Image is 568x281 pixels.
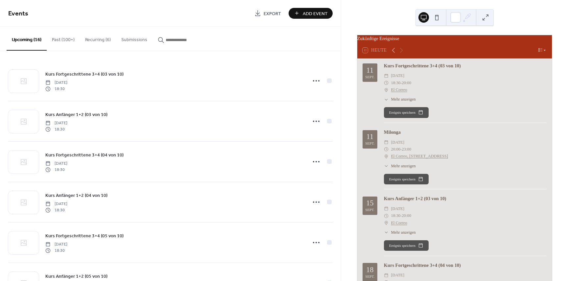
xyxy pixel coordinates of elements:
[384,220,389,226] div: ​
[289,8,333,19] button: Add Event
[384,229,416,236] button: ​Mehr anzeigen
[384,86,389,93] div: ​
[45,86,67,92] span: 18:30
[391,72,404,79] span: [DATE]
[366,199,374,207] div: 15
[384,96,389,103] div: ​
[80,27,116,50] button: Recurring (6)
[303,10,328,17] span: Add Event
[391,272,404,279] span: [DATE]
[391,163,415,169] span: Mehr anzeigen
[45,120,67,126] span: [DATE]
[366,133,373,141] div: 11
[391,139,404,146] span: [DATE]
[45,71,124,78] span: Kurs Fortgeschrittene 3+4 (03 von 10)
[45,151,124,159] a: Kurs Fortgeschrittene 3+4 (04 von 10)
[384,153,389,160] div: ​
[384,139,389,146] div: ​
[391,80,400,86] span: 18:30
[264,10,281,17] span: Export
[384,272,389,279] div: ​
[365,275,374,278] div: Sept.
[366,266,374,274] div: 18
[7,27,47,51] button: Upcoming (16)
[45,242,67,247] span: [DATE]
[384,195,547,202] div: Kurs Anfänger 1+2 (03 von 10)
[45,192,107,199] a: Kurs Anfänger 1+2 (04 von 10)
[400,212,402,219] span: -
[384,129,547,136] div: Milonga
[391,229,415,236] span: Mehr anzeigen
[384,163,389,169] div: ​
[365,208,374,212] div: Sept.
[402,212,411,219] span: 20:00
[45,126,67,132] span: 18:30
[365,75,374,79] div: Sept.
[45,167,67,173] span: 18:30
[384,229,389,236] div: ​
[384,62,547,70] div: Kurs Fortgeschrittene 3+4 (03 von 10)
[365,142,374,145] div: Sept.
[391,220,407,226] a: El Correo
[391,96,415,103] span: Mehr anzeigen
[384,163,416,169] button: ​Mehr anzeigen
[384,174,429,184] button: Ereignis speichern
[391,86,407,93] a: El Correo
[384,72,389,79] div: ​
[384,205,389,212] div: ​
[384,80,389,86] div: ​
[366,67,373,74] div: 11
[45,207,67,213] span: 18:30
[45,161,67,167] span: [DATE]
[45,272,107,280] a: Kurs Anfänger 1+2 (05 von 10)
[391,205,404,212] span: [DATE]
[391,212,400,219] span: 18:30
[384,96,416,103] button: ​Mehr anzeigen
[47,27,80,50] button: Past (100+)
[384,262,547,269] div: Kurs Fortgeschrittene 3+4 (04 von 10)
[45,152,124,159] span: Kurs Fortgeschrittene 3+4 (04 von 10)
[45,232,124,240] a: Kurs Fortgeschrittene 3+4 (05 von 10)
[400,146,402,153] span: -
[402,80,411,86] span: 20:00
[400,80,402,86] span: -
[402,146,411,153] span: 23:00
[391,153,448,160] a: El Correo, [STREET_ADDRESS]
[45,111,107,118] a: Kurs Anfänger 1+2 (03 von 10)
[45,201,67,207] span: [DATE]
[391,146,400,153] span: 20:00
[8,7,28,20] span: Events
[45,247,67,253] span: 18:30
[249,8,286,19] a: Export
[384,212,389,219] div: ​
[384,107,429,118] button: Ereignis speichern
[45,233,124,240] span: Kurs Fortgeschrittene 3+4 (05 von 10)
[116,27,153,50] button: Submissions
[45,80,67,86] span: [DATE]
[384,240,429,251] button: Ereignis speichern
[45,70,124,78] a: Kurs Fortgeschrittene 3+4 (03 von 10)
[357,35,552,42] div: Zukünftige Ereignisse
[384,146,389,153] div: ​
